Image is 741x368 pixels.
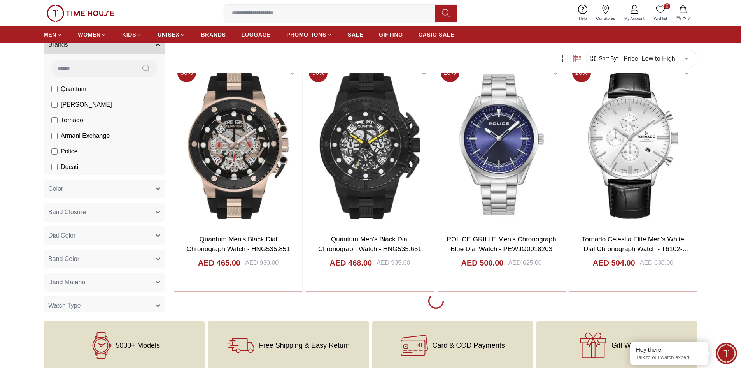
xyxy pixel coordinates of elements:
h4: AED 465.00 [198,257,240,268]
a: MEN [44,28,62,42]
input: Quantum [51,86,58,92]
span: My Bag [673,15,693,21]
span: Sort By: [597,55,618,62]
span: Armani Exchange [61,131,110,141]
div: AED 625.00 [508,258,541,268]
span: BRANDS [201,31,226,39]
span: WOMEN [78,31,101,39]
span: LUGGAGE [242,31,271,39]
h4: AED 500.00 [461,257,504,268]
span: Brands [48,40,68,49]
img: Tornado Celestia Elite Men's White Dial Chronograph Watch - T6102-SLBW [569,60,697,228]
a: LUGGAGE [242,28,271,42]
span: Our Stores [593,16,618,21]
div: AED 630.00 [640,258,673,268]
img: POLICE GRILLE Men's Chronograph Blue Dial Watch - PEWJG0018203 [438,60,566,228]
a: Tornado Celestia Elite Men's White Dial Chronograph Watch - T6102-SLBW [582,236,689,263]
a: GIFTING [379,28,403,42]
span: KIDS [122,31,136,39]
button: Band Closure [44,203,165,222]
span: Dial Color [48,231,75,240]
img: Quantum Men's Black Dial Chronograph Watch - HNG535.851 [174,60,302,228]
a: UNISEX [158,28,185,42]
p: Talk to our watch expert! [636,354,702,361]
span: 5000+ Models [116,342,160,349]
a: BRANDS [201,28,226,42]
h4: AED 504.00 [593,257,635,268]
div: Chat Widget [716,343,737,364]
input: Tornado [51,117,58,123]
span: Help [576,16,590,21]
span: SALE [348,31,363,39]
input: [PERSON_NAME] [51,102,58,108]
button: Watch Type [44,296,165,315]
button: Band Material [44,273,165,292]
a: Quantum Men's Black Dial Chronograph Watch - HNG535.651 [318,236,422,253]
div: AED 935.00 [377,258,410,268]
span: Wishlist [651,16,670,21]
a: WOMEN [78,28,107,42]
img: ... [47,5,114,22]
input: Ducati [51,164,58,170]
div: AED 930.00 [245,258,279,268]
span: PROMOTIONS [286,31,326,39]
button: Sort By: [589,55,618,62]
span: My Account [621,16,648,21]
a: KIDS [122,28,142,42]
div: Price: Low to High [618,48,694,69]
span: Ducati [61,162,78,172]
button: Band Color [44,250,165,268]
button: My Bag [672,4,694,22]
button: Dial Color [44,226,165,245]
div: Hey there! [636,346,702,354]
img: Quantum Men's Black Dial Chronograph Watch - HNG535.651 [306,60,434,228]
a: PROMOTIONS [286,28,332,42]
span: Quantum [61,85,86,94]
a: CASIO SALE [419,28,455,42]
button: Color [44,180,165,198]
input: Police [51,148,58,155]
span: CASIO SALE [419,31,455,39]
span: Watch Type [48,301,81,310]
a: SALE [348,28,363,42]
span: Color [48,184,63,194]
span: Band Material [48,278,87,287]
span: Free Shipping & Easy Return [259,342,350,349]
span: Gift Wrapping [611,342,654,349]
button: Brands [44,35,165,54]
span: [PERSON_NAME] [61,100,112,109]
a: POLICE GRILLE Men's Chronograph Blue Dial Watch - PEWJG0018203 [447,236,556,253]
h4: AED 468.00 [329,257,372,268]
span: Tornado [61,116,83,125]
a: 0Wishlist [649,3,672,23]
span: Band Color [48,254,79,264]
span: MEN [44,31,56,39]
span: 0 [664,3,670,9]
span: Band Closure [48,208,86,217]
a: Help [574,3,592,23]
input: Armani Exchange [51,133,58,139]
span: Police [61,147,78,156]
a: Quantum Men's Black Dial Chronograph Watch - HNG535.851 [187,236,290,253]
a: Our Stores [592,3,620,23]
span: Card & COD Payments [433,342,505,349]
span: UNISEX [158,31,179,39]
span: GIFTING [379,31,403,39]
